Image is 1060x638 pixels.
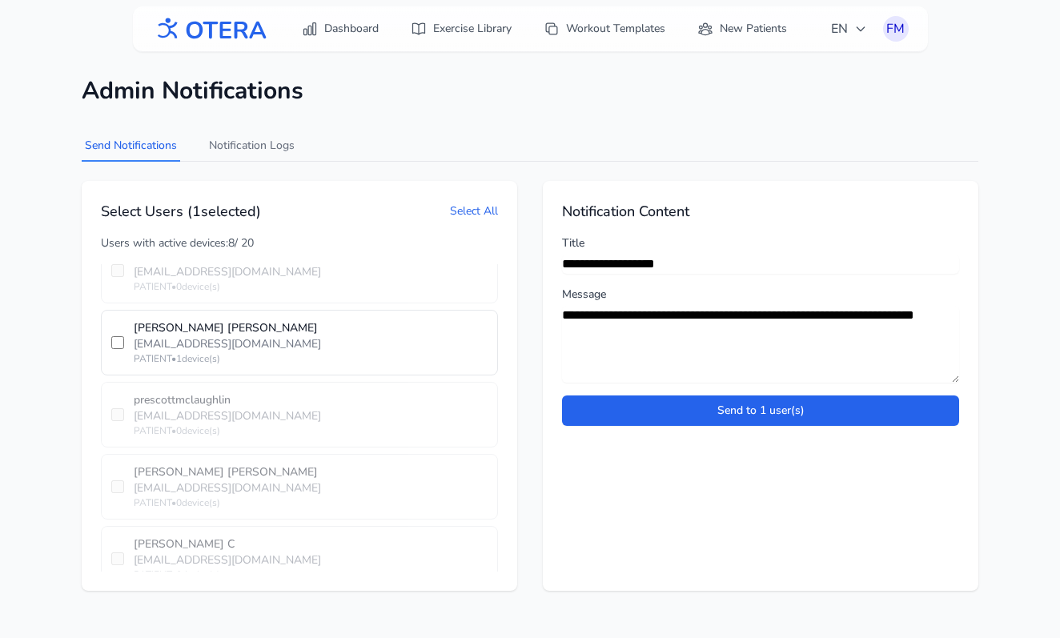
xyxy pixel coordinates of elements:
[134,424,488,437] div: PATIENT • 0 device(s)
[562,200,959,223] h2: Notification Content
[134,480,488,496] div: [EMAIL_ADDRESS][DOMAIN_NAME]
[134,392,488,408] div: prescottmclaughlin
[134,552,488,568] div: [EMAIL_ADDRESS][DOMAIN_NAME]
[562,235,959,251] label: Title
[111,336,124,349] input: [PERSON_NAME] [PERSON_NAME][EMAIL_ADDRESS][DOMAIN_NAME]PATIENT•1device(s)
[134,320,488,336] div: [PERSON_NAME] [PERSON_NAME]
[134,352,488,365] div: PATIENT • 1 device(s)
[111,480,124,493] input: [PERSON_NAME] [PERSON_NAME][EMAIL_ADDRESS][DOMAIN_NAME]PATIENT•0device(s)
[206,131,298,162] button: Notification Logs
[134,280,488,293] div: PATIENT • 0 device(s)
[831,19,867,38] span: EN
[562,395,959,426] button: Send to 1 user(s)
[134,264,488,280] div: [EMAIL_ADDRESS][DOMAIN_NAME]
[111,552,124,565] input: [PERSON_NAME] С[EMAIL_ADDRESS][DOMAIN_NAME]PATIENT•0device(s)
[134,536,488,552] div: [PERSON_NAME] С
[134,408,488,424] div: [EMAIL_ADDRESS][DOMAIN_NAME]
[111,264,124,277] input: [PERSON_NAME] [PERSON_NAME][EMAIL_ADDRESS][DOMAIN_NAME]PATIENT•0device(s)
[134,568,488,581] div: PATIENT • 0 device(s)
[152,11,267,47] img: OTERA logo
[562,287,959,303] label: Message
[821,13,877,45] button: EN
[883,16,909,42] button: FM
[534,14,675,43] a: Workout Templates
[134,496,488,509] div: PATIENT • 0 device(s)
[688,14,797,43] a: New Patients
[82,77,978,106] h1: Admin Notifications
[292,14,388,43] a: Dashboard
[101,235,498,251] div: Users with active devices: 8 / 20
[111,408,124,421] input: prescottmclaughlin [EMAIL_ADDRESS][DOMAIN_NAME]PATIENT•0device(s)
[82,131,180,162] button: Send Notifications
[134,336,488,352] div: [EMAIL_ADDRESS][DOMAIN_NAME]
[450,203,498,219] button: Select All
[134,464,488,480] div: [PERSON_NAME] [PERSON_NAME]
[101,200,261,223] h2: Select Users ( 1 selected)
[401,14,521,43] a: Exercise Library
